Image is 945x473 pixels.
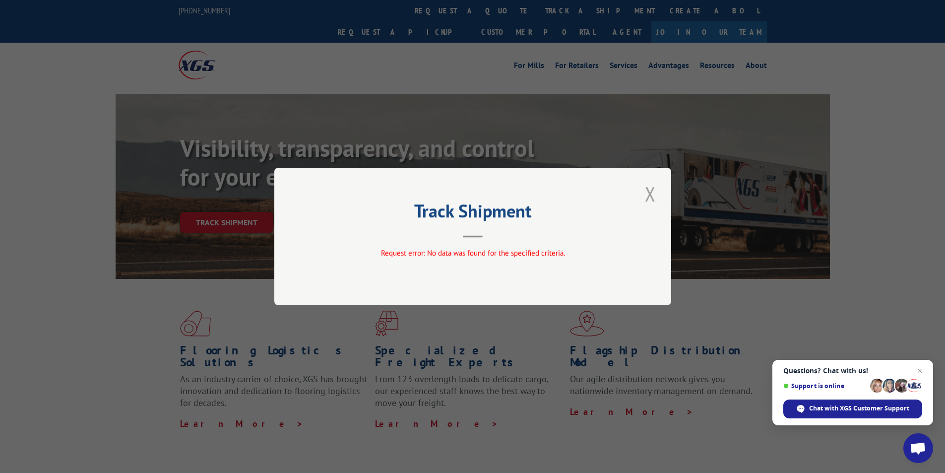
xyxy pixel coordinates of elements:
[642,180,659,207] button: Close modal
[783,382,867,390] span: Support is online
[783,400,922,418] span: Chat with XGS Customer Support
[783,367,922,375] span: Questions? Chat with us!
[809,404,909,413] span: Chat with XGS Customer Support
[380,248,565,258] span: Request error: No data was found for the specified criteria.
[903,433,933,463] a: Open chat
[324,204,622,223] h2: Track Shipment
